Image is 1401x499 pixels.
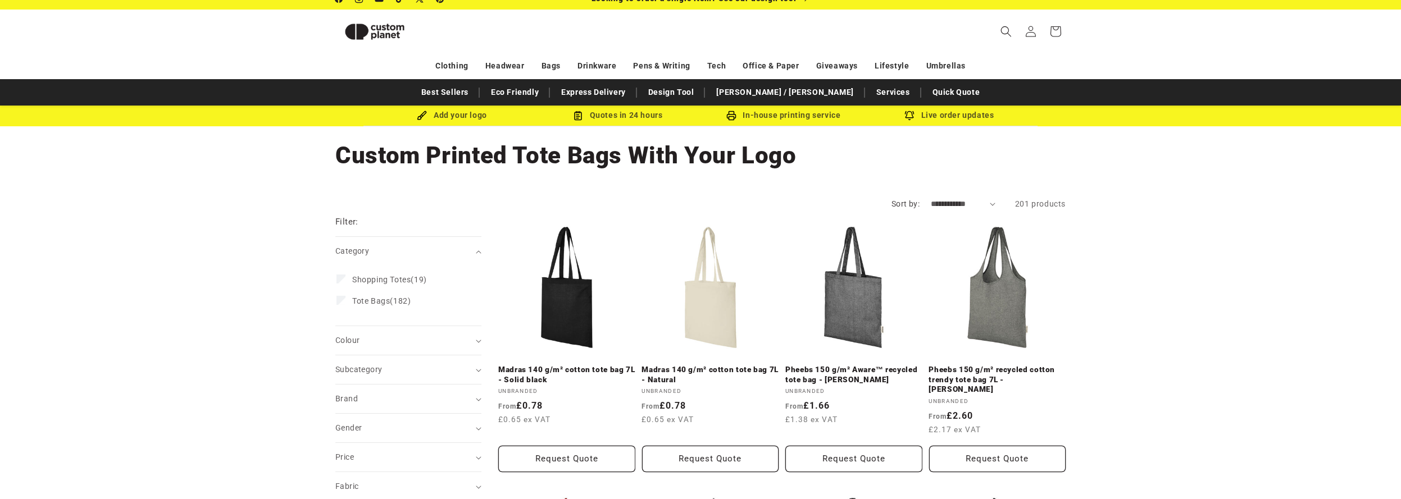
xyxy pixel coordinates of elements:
summary: Gender (0 selected) [335,414,481,442]
a: Eco Friendly [485,83,544,102]
div: In-house printing service [700,108,866,122]
summary: Search [994,19,1018,44]
a: Bags [542,56,561,76]
a: Quick Quote [927,83,986,102]
img: Order Updates Icon [573,111,583,121]
span: Price [335,452,354,461]
a: Headwear [485,56,525,76]
iframe: Chat Widget [1213,378,1401,499]
div: Add your logo [369,108,535,122]
button: Request Quote [642,446,779,472]
div: Widżet czatu [1213,378,1401,499]
div: Live order updates [866,108,1032,122]
span: Subcategory [335,365,382,374]
span: Colour [335,336,360,345]
span: (182) [352,296,411,306]
img: Brush Icon [417,111,427,121]
span: Fabric [335,482,358,491]
a: Madras 140 g/m² cotton tote bag 7L - Natural [642,365,779,384]
summary: Brand (0 selected) [335,384,481,413]
img: Custom Planet [335,14,414,49]
span: (19) [352,274,427,285]
a: Tech [707,56,726,76]
button: Request Quote [929,446,1066,472]
a: Pens & Writing [634,56,690,76]
a: Pheebs 150 g/m² Aware™ recycled tote bag - [PERSON_NAME] [785,365,922,384]
a: Clothing [435,56,468,76]
a: Giveaways [816,56,858,76]
summary: Price [335,443,481,471]
h2: Filter: [335,216,358,228]
summary: Subcategory (0 selected) [335,355,481,384]
a: Umbrellas [926,56,966,76]
label: Sort by: [891,199,920,208]
a: [PERSON_NAME] / [PERSON_NAME] [711,83,859,102]
a: Lifestyle [875,56,909,76]
a: Pheebs 150 g/m² recycled cotton trendy tote bag 7L - [PERSON_NAME] [929,365,1066,395]
img: Order updates [904,111,915,121]
a: Madras 140 g/m² cotton tote bag 7L - Solid black [498,365,635,384]
button: Request Quote [498,446,635,472]
span: Tote Bags [352,296,390,305]
a: Services [871,83,916,102]
span: Brand [335,394,358,403]
button: Request Quote [785,446,922,472]
a: Drinkware [577,56,616,76]
img: In-house printing [726,111,736,121]
span: Shopping Totes [352,275,411,284]
a: Design Tool [643,83,700,102]
h1: Custom Printed Tote Bags With Your Logo [335,140,1066,171]
span: 201 products [1015,199,1066,208]
summary: Colour (0 selected) [335,326,481,355]
a: Office & Paper [743,56,799,76]
div: Quotes in 24 hours [535,108,700,122]
a: Custom Planet [331,10,452,53]
a: Express Delivery [556,83,631,102]
summary: Category (0 selected) [335,237,481,265]
span: Gender [335,423,362,432]
a: Best Sellers [416,83,474,102]
span: Category [335,246,369,255]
